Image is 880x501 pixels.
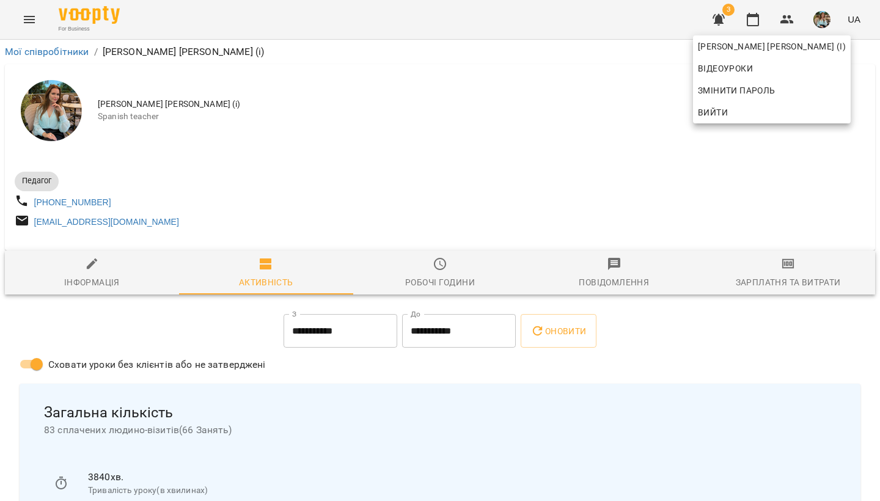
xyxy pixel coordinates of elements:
span: [PERSON_NAME] [PERSON_NAME] (і) [698,39,846,54]
a: [PERSON_NAME] [PERSON_NAME] (і) [693,35,851,57]
span: Відеоуроки [698,61,753,76]
span: Змінити пароль [698,83,846,98]
a: Відеоуроки [693,57,758,79]
button: Вийти [693,101,851,123]
a: Змінити пароль [693,79,851,101]
span: Вийти [698,105,728,120]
